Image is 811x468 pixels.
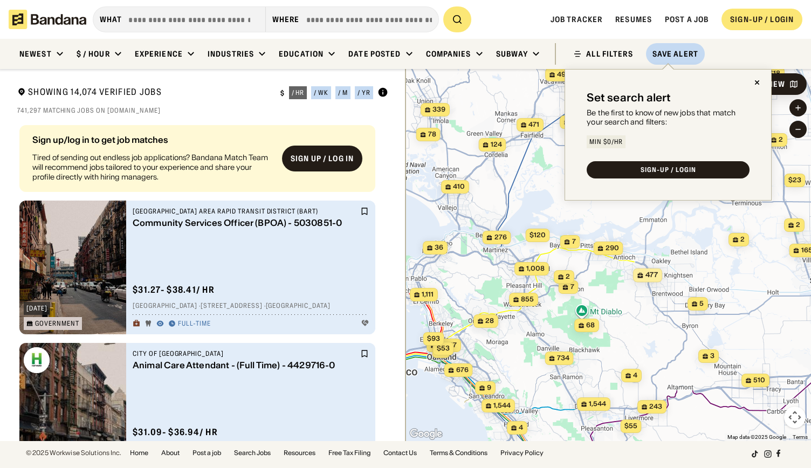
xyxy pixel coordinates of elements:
[291,154,354,163] div: Sign up / Log in
[348,49,401,59] div: Date Posted
[422,290,434,299] span: 1,111
[727,434,786,440] span: Map data ©2025 Google
[383,450,417,456] a: Contact Us
[784,407,806,428] button: Map camera controls
[753,376,765,385] span: 510
[133,426,218,438] div: $ 31.09 - $36.94 / hr
[17,86,272,100] div: Showing 14,074 Verified Jobs
[32,135,273,153] div: Sign up/log in to get job matches
[432,105,445,114] span: 339
[435,243,443,252] span: 36
[557,70,570,79] span: 495
[272,15,300,24] div: Where
[314,90,328,96] div: / wk
[161,450,180,456] a: About
[526,264,545,273] span: 1,008
[453,182,465,191] span: 410
[133,218,358,228] div: Community Services Officer (BPOA) - 5030851-0
[279,49,324,59] div: Education
[566,272,570,281] span: 2
[26,305,47,312] div: [DATE]
[641,167,696,173] div: SIGN-UP / LOGIN
[587,108,750,127] div: Be the first to know of new jobs that match your search and filters:
[665,15,709,24] a: Post a job
[652,49,698,59] div: Save Alert
[438,341,457,350] span: 2,457
[779,135,783,144] span: 2
[528,120,539,129] span: 471
[292,90,305,96] div: / hr
[494,233,507,242] span: 276
[485,316,494,326] span: 28
[645,271,658,280] span: 477
[615,15,652,24] a: Resumes
[133,349,358,358] div: City of [GEOGRAPHIC_DATA]
[493,401,511,410] span: 1,544
[100,15,122,24] div: what
[133,360,358,370] div: Animal Care Attendant - (Full Time) - 4429716-0
[606,244,619,253] span: 290
[408,427,444,441] a: Open this area in Google Maps (opens a new window)
[624,422,637,430] span: $55
[17,121,388,441] div: grid
[135,49,183,59] div: Experience
[408,427,444,441] img: Google
[456,366,469,375] span: 676
[130,450,148,456] a: Home
[328,450,370,456] a: Free Tax Filing
[426,49,471,59] div: Companies
[437,344,450,352] span: $53
[589,400,606,409] span: 1,544
[430,450,487,456] a: Terms & Conditions
[500,450,544,456] a: Privacy Policy
[358,90,370,96] div: / yr
[793,434,808,440] a: Terms (opens in new tab)
[496,49,528,59] div: Subway
[586,321,595,330] span: 68
[788,176,801,184] span: $23
[530,231,546,239] span: $120
[178,320,211,328] div: Full-time
[730,15,794,24] div: SIGN-UP / LOGIN
[284,450,315,456] a: Resources
[551,15,602,24] a: Job Tracker
[589,139,623,145] div: Min $0/hr
[280,89,285,98] div: $
[193,450,221,456] a: Post a job
[487,383,491,393] span: 9
[699,299,704,308] span: 5
[586,50,633,58] div: ALL FILTERS
[571,283,574,292] span: 7
[572,237,576,246] span: 7
[32,153,273,182] div: Tired of sending out endless job applications? Bandana Match Team will recommend jobs tailored to...
[710,352,714,361] span: 3
[77,49,110,59] div: $ / hour
[133,207,358,216] div: [GEOGRAPHIC_DATA] Area Rapid Transit District (BART)
[208,49,254,59] div: Industries
[740,235,745,244] span: 2
[587,91,671,104] div: Set search alert
[338,90,348,96] div: / m
[557,354,569,363] span: 734
[649,402,662,411] span: 243
[796,221,800,230] span: 2
[19,49,52,59] div: Newest
[9,10,86,29] img: Bandana logotype
[521,295,534,304] span: 855
[633,371,637,380] span: 4
[133,284,215,295] div: $ 31.27 - $38.41 / hr
[234,450,271,456] a: Search Jobs
[26,450,121,456] div: © 2025 Workwise Solutions Inc.
[35,320,79,327] div: Government
[427,334,440,342] span: $93
[491,140,502,149] span: 124
[24,347,50,373] img: City of Hayward logo
[769,69,780,77] span: $18
[519,423,523,432] span: 4
[428,130,436,139] span: 78
[17,106,388,115] div: 741,297 matching jobs on [DOMAIN_NAME]
[133,302,369,311] div: [GEOGRAPHIC_DATA] · [STREET_ADDRESS] · [GEOGRAPHIC_DATA]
